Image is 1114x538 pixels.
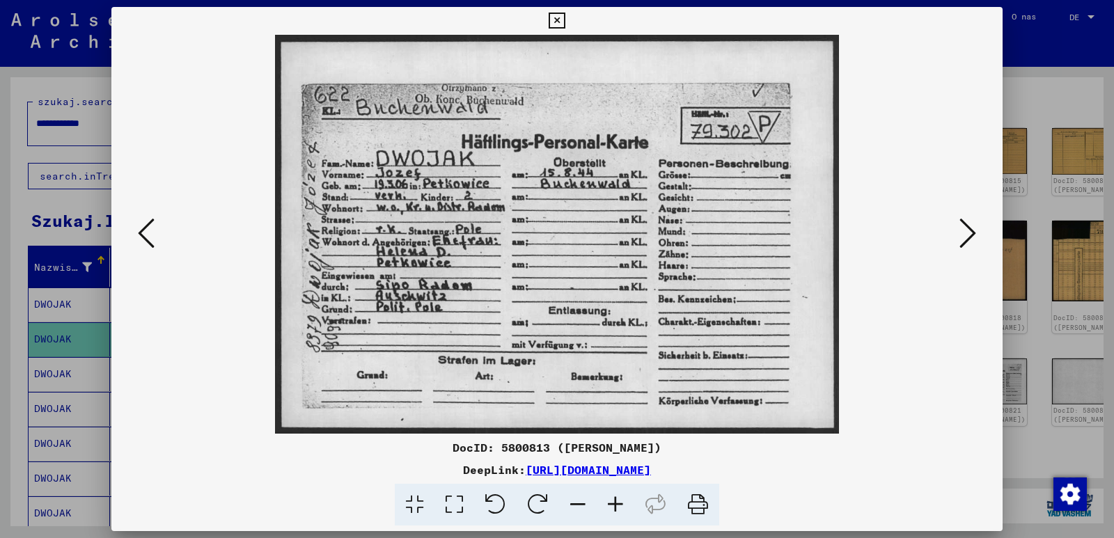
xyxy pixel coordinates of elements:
img: Zmiana zgody [1053,477,1087,511]
img: 001.jpg [159,35,955,434]
div: Zmiana zgody [1053,477,1086,510]
a: [URL][DOMAIN_NAME] [526,463,651,477]
font: DeepLink: [463,463,526,477]
font: DocID: 5800813 ([PERSON_NAME]) [453,441,661,454]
